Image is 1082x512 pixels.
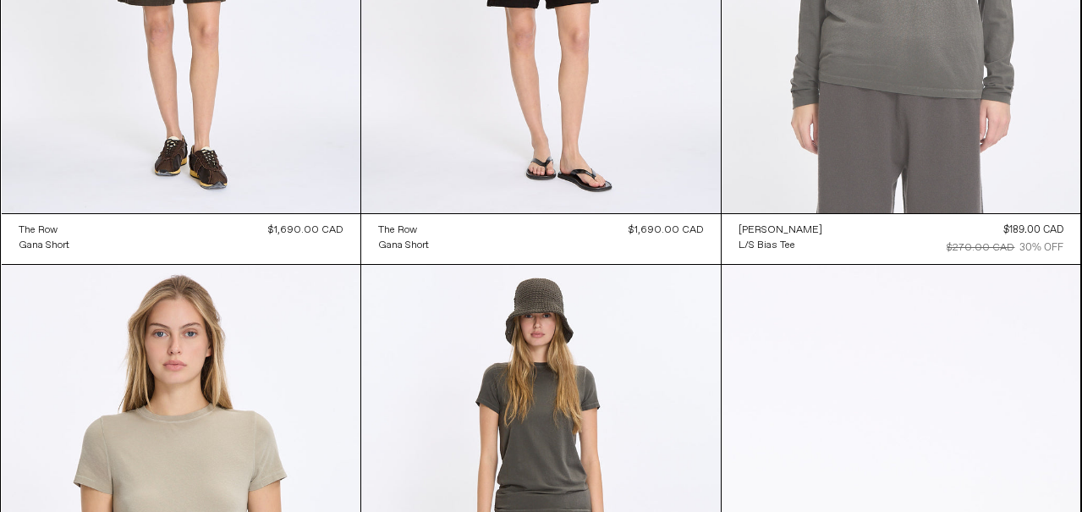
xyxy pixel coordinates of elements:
[1019,240,1063,256] div: 30% OFF
[739,238,822,253] a: L/S Bias Tee
[19,223,69,238] a: The Row
[739,223,822,238] div: [PERSON_NAME]
[739,239,795,253] div: L/S Bias Tee
[629,223,704,238] div: $1,690.00 CAD
[378,223,417,238] div: The Row
[739,223,822,238] a: [PERSON_NAME]
[378,223,429,238] a: The Row
[1003,223,1063,238] div: $189.00 CAD
[947,240,1014,256] div: $270.00 CAD
[19,223,58,238] div: The Row
[19,238,69,253] a: Gana Short
[378,238,429,253] a: Gana Short
[268,223,343,238] div: $1,690.00 CAD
